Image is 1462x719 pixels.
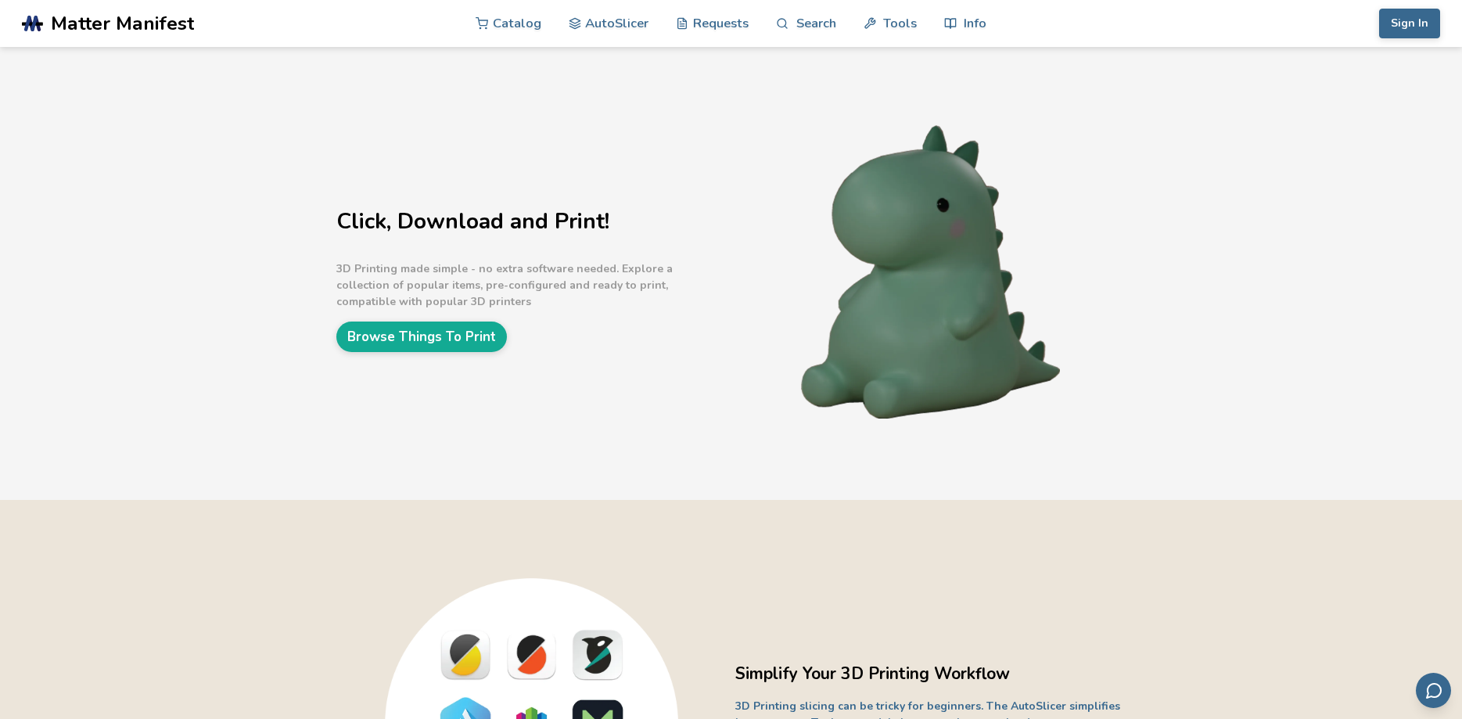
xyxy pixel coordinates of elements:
button: Sign In [1379,9,1440,38]
h2: Simplify Your 3D Printing Workflow [735,662,1126,686]
button: Send feedback via email [1416,673,1451,708]
a: Browse Things To Print [336,322,507,352]
h1: Click, Download and Print! [336,210,727,234]
p: 3D Printing made simple - no extra software needed. Explore a collection of popular items, pre-co... [336,261,727,310]
span: Matter Manifest [51,13,194,34]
